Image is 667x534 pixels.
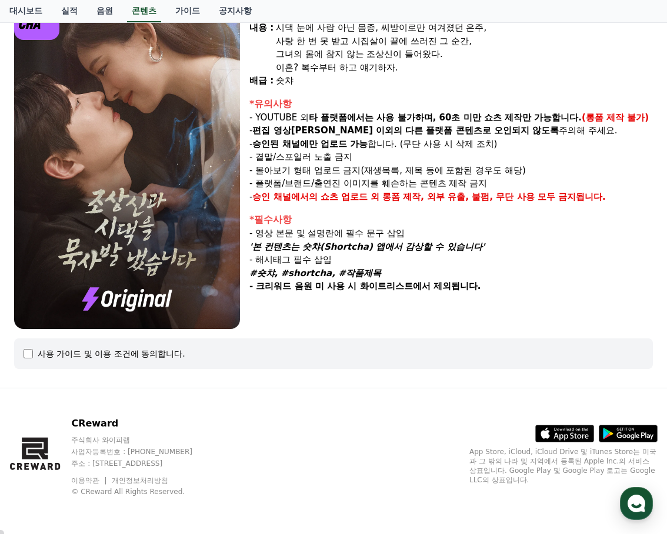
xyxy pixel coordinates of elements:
[249,190,653,204] p: -
[249,74,274,88] div: 배급 :
[71,459,215,468] p: 주소 : [STREET_ADDRESS]
[249,213,653,227] div: *필수사항
[249,124,653,137] p: - 주의해 주세요.
[249,111,653,125] p: - YOUTUBE 외
[382,192,606,202] strong: 롱폼 제작, 외부 유출, 불펌, 무단 사용 모두 금지됩니다.
[38,348,185,360] div: 사용 가이드 및 이용 조건에 동의합니다.
[252,192,379,202] strong: 승인 채널에서의 쇼츠 업로드 외
[309,112,582,123] strong: 타 플랫폼에서는 사용 불가하며, 60초 미만 쇼츠 제작만 가능합니다.
[249,281,481,291] strong: - 크리워드 음원 미 사용 시 화이트리스트에서 제외됩니다.
[249,268,381,278] em: #숏챠, #shortcha, #작품제목
[249,177,653,190] p: - 플랫폼/브랜드/출연진 이미지를 훼손하는 콘텐츠 제작 금지
[249,253,653,267] p: - 해시태그 필수 삽입
[108,391,122,400] span: 대화
[405,125,559,136] strong: 다른 플랫폼 콘텐츠로 오인되지 않도록
[182,390,196,399] span: 설정
[276,61,653,75] div: 이혼? 복수부터 하고 얘기하자.
[252,125,402,136] strong: 편집 영상[PERSON_NAME] 이외의
[249,97,653,111] div: *유의사항
[249,137,653,151] p: - 합니다. (무단 사용 시 삭제 조치)
[37,390,44,399] span: 홈
[71,417,215,431] p: CReward
[469,447,658,485] p: App Store, iCloud, iCloud Drive 및 iTunes Store는 미국과 그 밖의 나라 및 지역에서 등록된 Apple Inc.의 서비스 상표입니다. Goo...
[582,112,649,123] strong: (롱폼 제작 불가)
[249,21,274,74] div: 내용 :
[152,372,226,402] a: 설정
[249,150,653,164] p: - 결말/스포일러 노출 금지
[276,48,653,61] div: 그녀의 몸에 참지 않는 조상신이 들어왔다.
[112,476,168,485] a: 개인정보처리방침
[249,227,653,240] p: - 영상 본문 및 설명란에 필수 문구 삽입
[71,476,108,485] a: 이용약관
[71,487,215,496] p: © CReward All Rights Reserved.
[276,21,653,35] div: 시댁 눈에 사람 아닌 몸종, 씨받이로만 여겨졌던 은주,
[276,74,653,88] div: 숏챠
[252,139,368,149] strong: 승인된 채널에만 업로드 가능
[71,435,215,445] p: 주식회사 와이피랩
[71,447,215,456] p: 사업자등록번호 : [PHONE_NUMBER]
[78,372,152,402] a: 대화
[249,164,653,177] p: - 몰아보기 형태 업로드 금지(재생목록, 제목 등에 포함된 경우도 해당)
[249,241,485,252] em: '본 컨텐츠는 숏챠(Shortcha) 앱에서 감상할 수 있습니다'
[276,35,653,48] div: 사랑 한 번 못 받고 시집살이 끝에 쓰러진 그 순간,
[4,372,78,402] a: 홈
